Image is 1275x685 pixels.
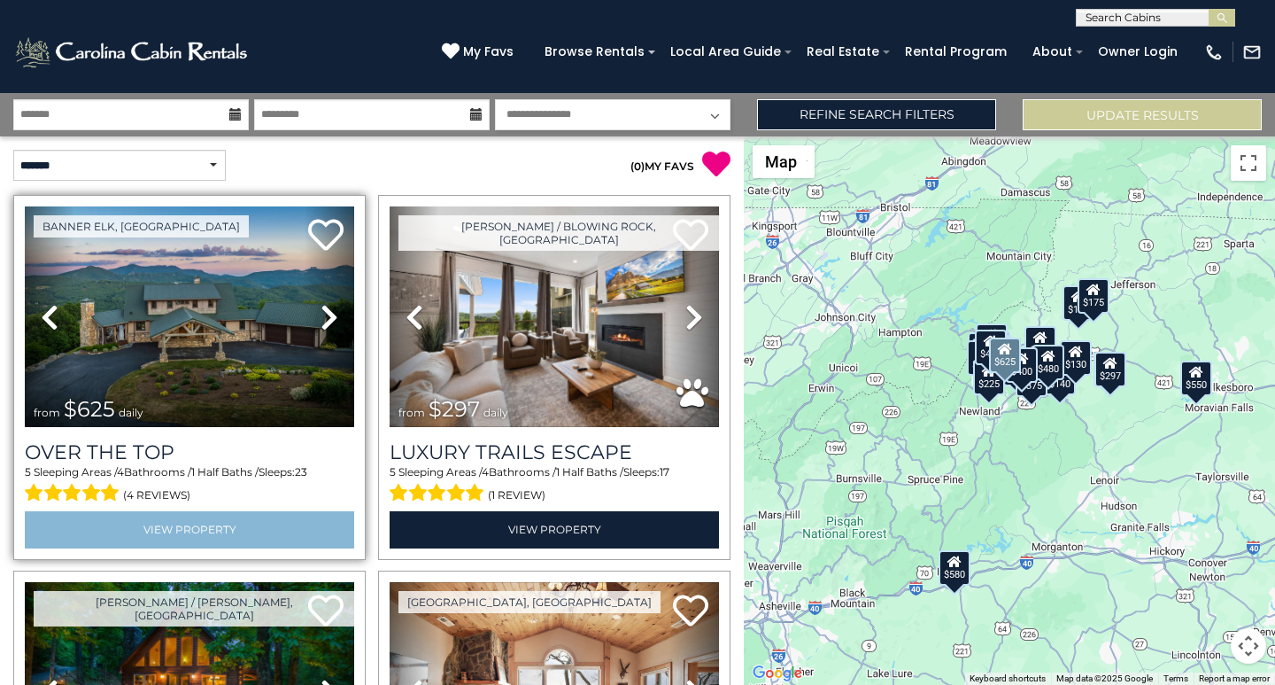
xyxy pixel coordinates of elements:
div: $130 [1060,340,1092,376]
a: Add to favorites [308,217,344,255]
button: Update Results [1023,99,1262,130]
a: Open this area in Google Maps (opens a new window) [748,662,807,685]
a: Banner Elk, [GEOGRAPHIC_DATA] [34,215,249,237]
img: Google [748,662,807,685]
a: Owner Login [1089,38,1186,66]
a: Rental Program [896,38,1016,66]
button: Map camera controls [1231,628,1266,664]
a: Add to favorites [673,593,708,631]
button: Keyboard shortcuts [970,673,1046,685]
a: [PERSON_NAME] / Blowing Rock, [GEOGRAPHIC_DATA] [398,215,719,251]
span: 23 [295,465,307,479]
a: View Property [390,511,719,548]
div: $175 [1062,285,1094,321]
div: $400 [1006,346,1038,382]
a: Real Estate [798,38,888,66]
span: 17 [660,465,669,479]
img: phone-regular-white.png [1204,43,1224,62]
div: $175 [1078,277,1109,313]
div: $230 [967,339,999,375]
div: $425 [975,329,1007,364]
span: Map data ©2025 Google [1056,673,1153,683]
div: $480 [1032,344,1064,379]
div: $550 [1180,360,1212,395]
a: Refine Search Filters [757,99,996,130]
span: Map [765,152,797,171]
a: [PERSON_NAME] / [PERSON_NAME], [GEOGRAPHIC_DATA] [34,591,354,627]
span: My Favs [463,43,514,61]
div: $375 [1016,361,1047,396]
div: $125 [976,323,1008,358]
div: Sleeping Areas / Bathrooms / Sleeps: [25,464,354,507]
img: mail-regular-white.png [1242,43,1262,62]
div: $140 [1044,359,1076,394]
a: Browse Rentals [536,38,653,66]
a: About [1024,38,1081,66]
span: 1 Half Baths / [556,465,623,479]
span: (1 review) [488,484,545,507]
div: $625 [989,338,1021,373]
span: daily [119,406,143,419]
a: Luxury Trails Escape [390,440,719,464]
a: Report a map error [1199,673,1270,683]
img: White-1-2.png [13,35,252,70]
span: 5 [25,465,31,479]
span: from [34,406,60,419]
div: Sleeping Areas / Bathrooms / Sleeps: [390,464,719,507]
div: $225 [973,360,1005,395]
div: $580 [939,549,970,585]
a: (0)MY FAVS [630,160,694,173]
a: Over The Top [25,440,354,464]
a: Local Area Guide [661,38,790,66]
button: Toggle fullscreen view [1231,145,1266,181]
span: 4 [117,465,124,479]
span: 1 Half Baths / [191,465,259,479]
a: [GEOGRAPHIC_DATA], [GEOGRAPHIC_DATA] [398,591,661,613]
span: ( ) [630,160,645,173]
div: $349 [1024,326,1056,362]
span: daily [483,406,508,419]
img: thumbnail_167153549.jpeg [25,206,354,427]
button: Change map style [753,145,815,178]
span: $625 [64,396,115,422]
a: Terms [1163,673,1188,683]
span: 0 [634,160,641,173]
span: from [398,406,425,419]
a: View Property [25,511,354,548]
span: (4 reviews) [123,484,190,507]
img: thumbnail_168695581.jpeg [390,206,719,427]
a: My Favs [442,43,518,62]
div: $297 [1094,352,1126,387]
span: $297 [429,396,480,422]
span: 5 [390,465,396,479]
span: 4 [482,465,489,479]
